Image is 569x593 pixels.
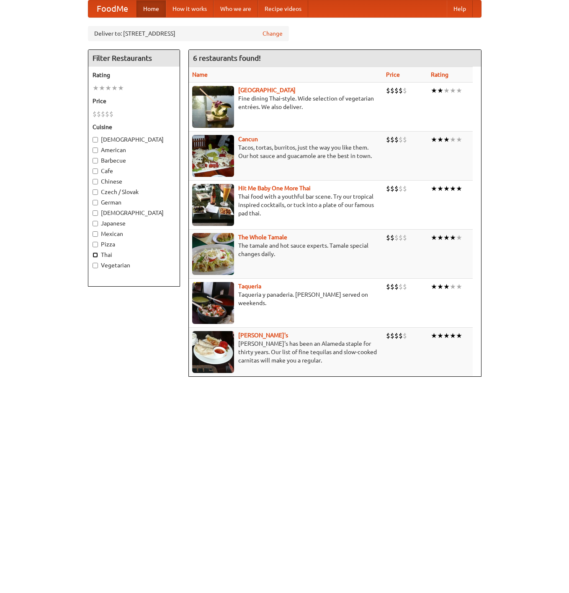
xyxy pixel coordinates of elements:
[386,86,390,95] li: $
[238,332,288,339] a: [PERSON_NAME]'s
[101,109,105,119] li: $
[390,86,394,95] li: $
[390,282,394,291] li: $
[403,233,407,242] li: $
[93,200,98,205] input: German
[431,233,437,242] li: ★
[456,282,462,291] li: ★
[443,86,450,95] li: ★
[192,282,234,324] img: taqueria.jpg
[238,234,287,241] a: The Whole Tamale
[399,86,403,95] li: $
[403,184,407,193] li: $
[192,339,380,365] p: [PERSON_NAME]'s has been an Alameda staple for thirty years. Our list of fine tequilas and slow-c...
[394,86,399,95] li: $
[399,135,403,144] li: $
[403,282,407,291] li: $
[456,184,462,193] li: ★
[450,282,456,291] li: ★
[99,83,105,93] li: ★
[447,0,473,17] a: Help
[93,167,175,175] label: Cafe
[105,109,109,119] li: $
[118,83,124,93] li: ★
[403,331,407,340] li: $
[450,86,456,95] li: ★
[93,210,98,216] input: [DEMOGRAPHIC_DATA]
[193,54,261,62] ng-pluralize: 6 restaurants found!
[214,0,258,17] a: Who we are
[105,83,111,93] li: ★
[93,137,98,142] input: [DEMOGRAPHIC_DATA]
[386,135,390,144] li: $
[403,135,407,144] li: $
[390,331,394,340] li: $
[443,184,450,193] li: ★
[443,282,450,291] li: ★
[263,29,283,38] a: Change
[399,233,403,242] li: $
[437,233,443,242] li: ★
[394,331,399,340] li: $
[192,233,234,275] img: wholetamale.jpg
[399,282,403,291] li: $
[456,86,462,95] li: ★
[386,233,390,242] li: $
[431,331,437,340] li: ★
[192,135,234,177] img: cancun.jpg
[88,50,180,67] h4: Filter Restaurants
[93,156,175,165] label: Barbecue
[431,86,437,95] li: ★
[258,0,308,17] a: Recipe videos
[97,109,101,119] li: $
[93,219,175,228] label: Japanese
[93,177,175,186] label: Chinese
[390,233,394,242] li: $
[93,221,98,226] input: Japanese
[238,136,258,142] a: Cancun
[403,86,407,95] li: $
[386,184,390,193] li: $
[93,198,175,207] label: German
[443,233,450,242] li: ★
[93,146,175,154] label: American
[192,71,208,78] a: Name
[109,109,113,119] li: $
[93,97,175,105] h5: Price
[93,83,99,93] li: ★
[437,184,443,193] li: ★
[192,94,380,111] p: Fine dining Thai-style. Wide selection of vegetarian entrées. We also deliver.
[93,168,98,174] input: Cafe
[93,109,97,119] li: $
[238,87,296,93] a: [GEOGRAPHIC_DATA]
[394,135,399,144] li: $
[93,179,98,184] input: Chinese
[431,135,437,144] li: ★
[93,242,98,247] input: Pizza
[93,251,175,259] label: Thai
[88,0,136,17] a: FoodMe
[93,240,175,249] label: Pizza
[238,283,261,290] a: Taqueria
[456,135,462,144] li: ★
[450,184,456,193] li: ★
[93,252,98,258] input: Thai
[238,185,311,192] a: Hit Me Baby One More Thai
[450,233,456,242] li: ★
[399,331,403,340] li: $
[192,290,380,307] p: Taqueria y panaderia. [PERSON_NAME] served on weekends.
[431,282,437,291] li: ★
[437,282,443,291] li: ★
[192,143,380,160] p: Tacos, tortas, burritos, just the way you like them. Our hot sauce and guacamole are the best in ...
[450,331,456,340] li: ★
[431,71,448,78] a: Rating
[93,209,175,217] label: [DEMOGRAPHIC_DATA]
[394,233,399,242] li: $
[192,184,234,226] img: babythai.jpg
[399,184,403,193] li: $
[437,86,443,95] li: ★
